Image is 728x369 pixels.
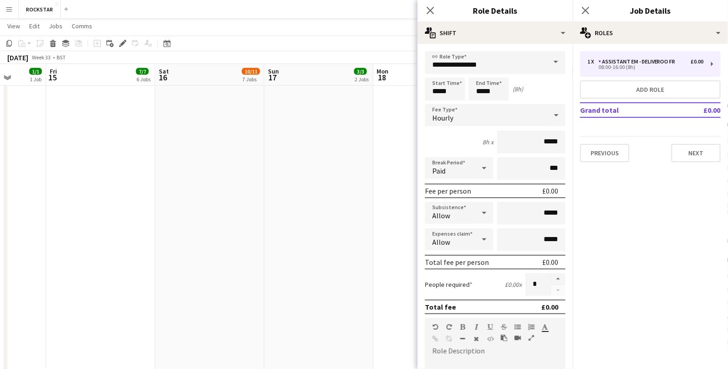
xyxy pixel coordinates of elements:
span: Allow [432,211,450,220]
span: 10/11 [242,68,260,75]
button: Fullscreen [528,334,534,342]
div: Roles [573,22,728,44]
span: 15 [48,72,57,83]
span: Sun [268,67,279,75]
button: Insert video [514,334,521,342]
div: Shift [418,22,573,44]
button: Clear Formatting [473,335,480,343]
button: Bold [460,323,466,331]
div: 1 x [587,58,598,65]
button: Ordered List [528,323,534,331]
div: £0.00 x [505,280,522,289]
div: 2 Jobs [355,76,369,83]
span: Comms [72,22,92,30]
div: 8h x [482,138,493,146]
div: Assistant EM - Deliveroo FR [598,58,679,65]
label: People required [425,280,472,289]
div: BST [57,54,66,61]
button: Paste as plain text [501,334,507,342]
span: 7/7 [136,68,149,75]
button: Undo [432,323,439,331]
span: 17 [267,72,279,83]
button: Previous [580,144,629,162]
span: 3/3 [354,68,367,75]
span: View [7,22,20,30]
span: Allow [432,237,450,247]
div: 6 Jobs [136,76,151,83]
div: Total fee per person [425,258,489,267]
div: 1 Job [30,76,42,83]
span: Edit [29,22,40,30]
button: Horizontal Line [460,335,466,343]
span: Week 33 [30,54,53,61]
a: View [4,20,24,32]
td: Grand total [580,103,677,117]
button: Italic [473,323,480,331]
div: Total fee [425,302,456,311]
span: Mon [377,67,389,75]
div: £0.00 [542,258,558,267]
button: Unordered List [514,323,521,331]
span: Sat [159,67,169,75]
div: 08:00-16:00 (8h) [587,65,704,69]
button: Underline [487,323,493,331]
span: 1/1 [29,68,42,75]
button: ROCKSTAR [19,0,61,18]
div: £0.00 [541,302,558,311]
span: Hourly [432,113,453,122]
button: Increase [551,273,566,285]
button: Text Color [542,323,548,331]
div: Fee per person [425,186,471,195]
a: Comms [68,20,96,32]
div: £0.00 [542,186,558,195]
h3: Role Details [418,5,573,16]
button: Strikethrough [501,323,507,331]
span: 16 [157,72,169,83]
div: [DATE] [7,53,28,62]
span: Fri [50,67,57,75]
td: £0.00 [677,103,721,117]
h3: Job Details [573,5,728,16]
span: 18 [376,72,389,83]
a: Edit [26,20,43,32]
span: Jobs [49,22,63,30]
div: 7 Jobs [242,76,260,83]
div: £0.00 [691,58,704,65]
a: Jobs [45,20,66,32]
div: (8h) [513,85,523,93]
button: HTML Code [487,335,493,343]
button: Add role [580,80,721,99]
button: Next [671,144,721,162]
button: Redo [446,323,452,331]
span: Paid [432,166,445,175]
